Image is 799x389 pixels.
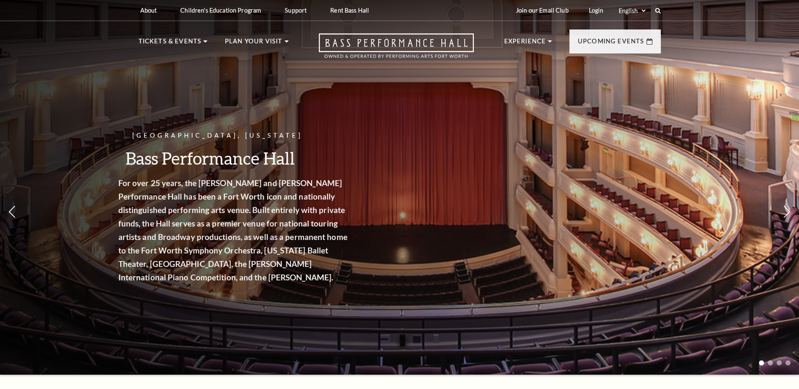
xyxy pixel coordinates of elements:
[504,36,546,51] p: Experience
[225,36,283,51] p: Plan Your Visit
[135,147,367,169] h3: Bass Performance Hall
[135,131,367,141] p: [GEOGRAPHIC_DATA], [US_STATE]
[180,7,261,14] p: Children's Education Program
[135,178,364,282] strong: For over 25 years, the [PERSON_NAME] and [PERSON_NAME] Performance Hall has been a Fort Worth ico...
[285,7,307,14] p: Support
[140,7,157,14] p: About
[578,36,644,51] p: Upcoming Events
[617,7,647,15] select: Select:
[139,36,202,51] p: Tickets & Events
[330,7,369,14] p: Rent Bass Hall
